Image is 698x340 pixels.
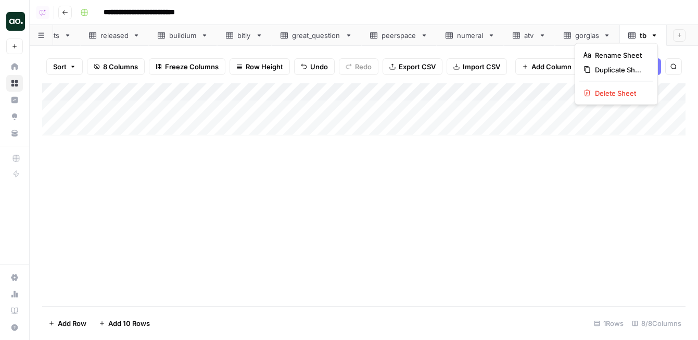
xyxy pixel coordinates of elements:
[628,315,686,332] div: 8/8 Columns
[108,318,150,329] span: Add 10 Rows
[294,58,335,75] button: Undo
[169,30,197,41] div: buildium
[80,25,149,46] a: released
[6,108,23,125] a: Opportunities
[575,30,599,41] div: gorgias
[463,61,500,72] span: Import CSV
[457,30,484,41] div: numeral
[42,315,93,332] button: Add Row
[339,58,378,75] button: Redo
[246,61,283,72] span: Row Height
[310,61,328,72] span: Undo
[382,30,416,41] div: peerspace
[6,92,23,108] a: Insights
[590,315,628,332] div: 1 Rows
[87,58,145,75] button: 8 Columns
[292,30,341,41] div: great_question
[6,125,23,142] a: Your Data
[595,50,645,60] span: Rename Sheet
[6,269,23,286] a: Settings
[399,61,436,72] span: Export CSV
[595,65,645,75] span: Duplicate Sheet
[504,25,555,46] a: atv
[53,61,67,72] span: Sort
[383,58,442,75] button: Export CSV
[524,30,535,41] div: atv
[217,25,272,46] a: bitly
[149,25,217,46] a: buildium
[6,303,23,319] a: Learning Hub
[6,8,23,34] button: Workspace: Dillon Test
[6,319,23,336] button: Help + Support
[595,88,645,98] span: Delete Sheet
[230,58,290,75] button: Row Height
[6,75,23,92] a: Browse
[531,61,572,72] span: Add Column
[93,315,156,332] button: Add 10 Rows
[165,61,219,72] span: Freeze Columns
[272,25,361,46] a: great_question
[237,30,251,41] div: bitly
[447,58,507,75] button: Import CSV
[46,58,83,75] button: Sort
[640,30,646,41] div: tb
[149,58,225,75] button: Freeze Columns
[361,25,437,46] a: peerspace
[437,25,504,46] a: numeral
[515,58,578,75] button: Add Column
[103,61,138,72] span: 8 Columns
[6,286,23,303] a: Usage
[6,58,23,75] a: Home
[6,12,25,31] img: Dillon Test Logo
[619,25,667,46] a: tb
[100,30,129,41] div: released
[555,25,619,46] a: gorgias
[58,318,86,329] span: Add Row
[355,61,372,72] span: Redo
